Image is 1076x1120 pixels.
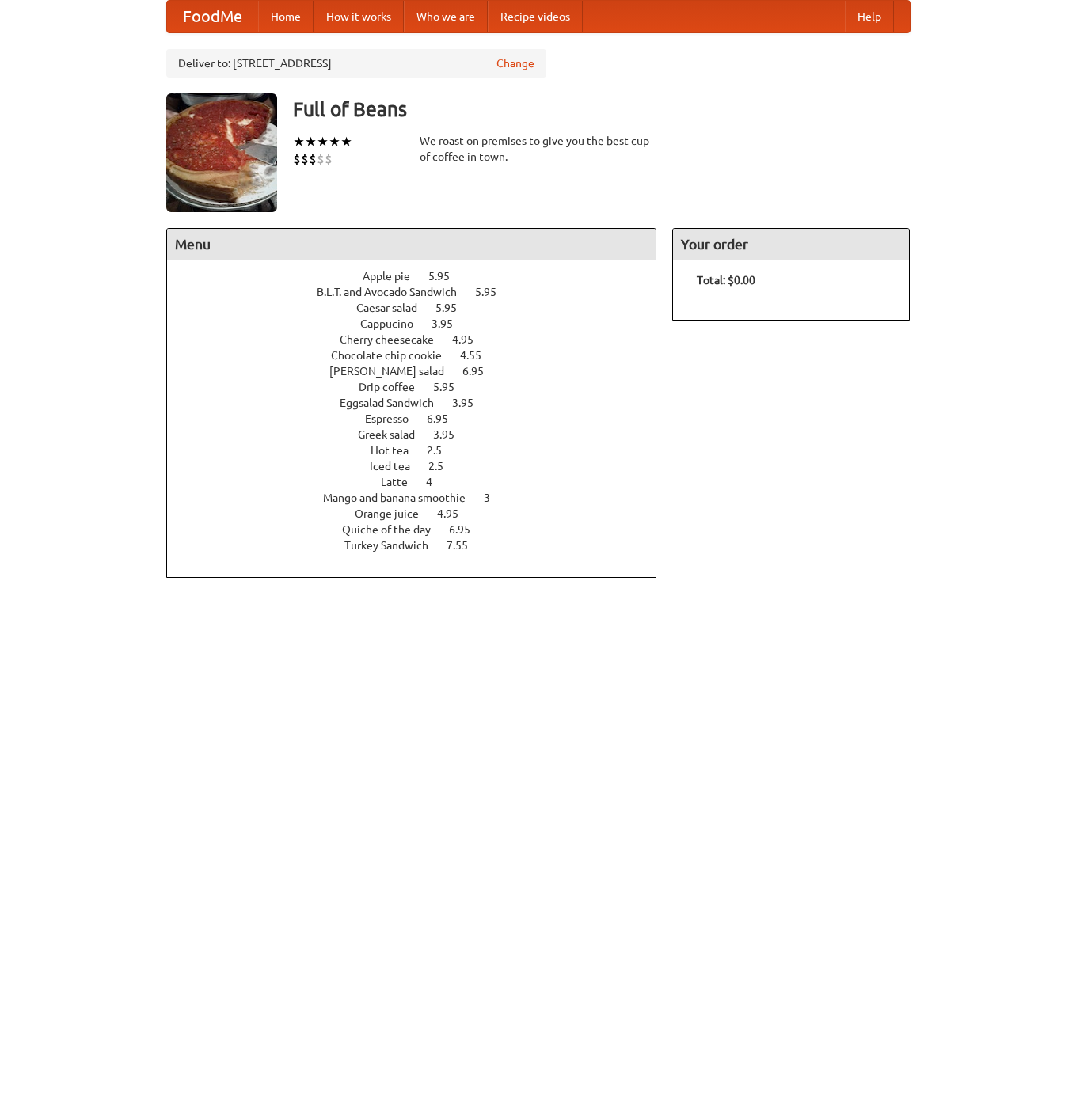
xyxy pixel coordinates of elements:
li: ★ [305,133,317,150]
a: Apple pie 5.95 [363,270,479,283]
span: 6.95 [449,523,486,536]
a: Greek salad 3.95 [358,428,484,441]
span: 6.95 [462,365,500,378]
span: 5.95 [475,286,512,298]
span: 3 [484,492,506,504]
span: 6.95 [427,412,464,425]
span: Drip coffee [359,381,431,393]
a: Turkey Sandwich 7.55 [344,539,497,552]
a: Mango and banana smoothie 3 [323,492,519,504]
li: $ [301,150,309,168]
span: Turkey Sandwich [344,539,444,552]
span: Caesar salad [356,302,433,314]
span: Greek salad [358,428,431,441]
span: 5.95 [435,302,473,314]
a: Cherry cheesecake 4.95 [340,333,503,346]
a: B.L.T. and Avocado Sandwich 5.95 [317,286,526,298]
li: ★ [317,133,329,150]
li: ★ [293,133,305,150]
span: [PERSON_NAME] salad [329,365,460,378]
h4: Your order [673,229,909,260]
span: 4.95 [452,333,489,346]
span: Chocolate chip cookie [331,349,458,362]
a: Who we are [404,1,488,32]
li: $ [325,150,333,168]
span: 3.95 [433,428,470,441]
a: Home [258,1,314,32]
a: FoodMe [167,1,258,32]
a: Orange juice 4.95 [355,507,488,520]
h4: Menu [167,229,656,260]
span: 3.95 [432,317,469,330]
span: 2.5 [427,444,458,457]
span: Orange juice [355,507,435,520]
span: 4 [426,476,448,488]
div: Deliver to: [STREET_ADDRESS] [166,49,546,78]
b: Total: $0.00 [697,274,755,287]
a: Hot tea 2.5 [371,444,471,457]
span: 2.5 [428,460,459,473]
a: How it works [314,1,404,32]
span: Cherry cheesecake [340,333,450,346]
a: Latte 4 [381,476,462,488]
span: Cappucino [360,317,429,330]
a: Quiche of the day 6.95 [342,523,500,536]
li: $ [309,150,317,168]
a: Recipe videos [488,1,583,32]
li: $ [293,150,301,168]
span: B.L.T. and Avocado Sandwich [317,286,473,298]
span: Espresso [365,412,424,425]
span: Mango and banana smoothie [323,492,481,504]
a: Help [845,1,894,32]
a: Cappucino 3.95 [360,317,482,330]
a: Caesar salad 5.95 [356,302,486,314]
h3: Full of Beans [293,93,911,125]
li: ★ [329,133,340,150]
a: [PERSON_NAME] salad 6.95 [329,365,513,378]
img: angular.jpg [166,93,277,212]
span: Hot tea [371,444,424,457]
span: Eggsalad Sandwich [340,397,450,409]
a: Change [496,55,534,71]
span: Iced tea [370,460,426,473]
a: Iced tea 2.5 [370,460,473,473]
a: Drip coffee 5.95 [359,381,484,393]
div: We roast on premises to give you the best cup of coffee in town. [420,133,657,165]
a: Chocolate chip cookie 4.55 [331,349,511,362]
span: Quiche of the day [342,523,447,536]
li: ★ [340,133,352,150]
span: 5.95 [433,381,470,393]
span: Apple pie [363,270,426,283]
span: 7.55 [447,539,484,552]
a: Espresso 6.95 [365,412,477,425]
span: 5.95 [428,270,466,283]
span: 4.95 [437,507,474,520]
span: 4.55 [460,349,497,362]
span: Latte [381,476,424,488]
span: 3.95 [452,397,489,409]
a: Eggsalad Sandwich 3.95 [340,397,503,409]
li: $ [317,150,325,168]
